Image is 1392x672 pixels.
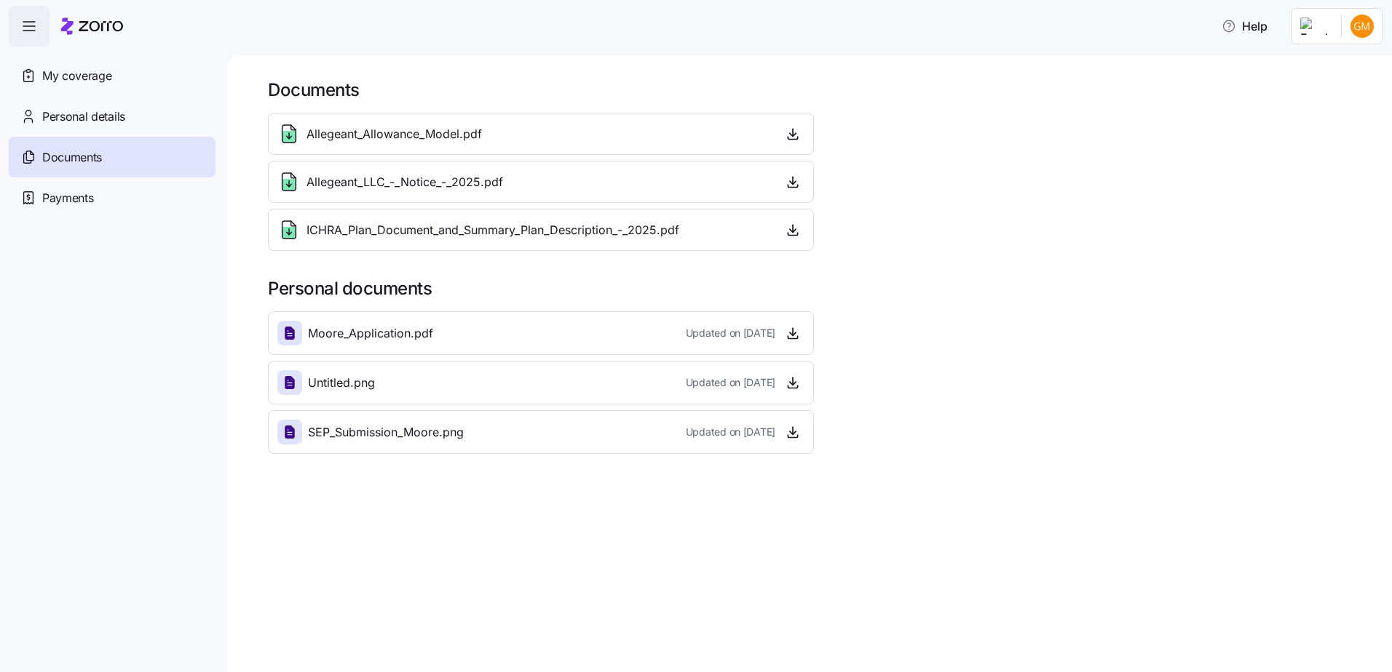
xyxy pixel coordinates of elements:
h1: Documents [268,79,1372,101]
a: Documents [9,137,215,177]
a: Payments [9,177,215,218]
span: Help [1222,17,1268,35]
span: Documents [42,148,102,167]
span: Moore_Application.pdf [308,324,433,343]
span: Allegeant_Allowance_Model.pdf [307,125,482,143]
h1: Personal documents [268,277,1372,300]
img: 0a398ce43112cd08a8d53a4992015dd5 [1351,15,1374,38]
span: My coverage [42,67,111,85]
span: Updated on [DATE] [686,375,775,390]
img: Employer logo [1300,17,1329,35]
span: Untitled.png [308,374,375,392]
span: Updated on [DATE] [686,326,775,340]
span: Personal details [42,108,125,126]
span: SEP_Submission_Moore.png [308,423,464,441]
span: Allegeant_LLC_-_Notice_-_2025.pdf [307,173,503,191]
span: Payments [42,189,93,207]
button: Help [1210,12,1279,41]
a: Personal details [9,96,215,137]
span: ICHRA_Plan_Document_and_Summary_Plan_Description_-_2025.pdf [307,221,679,239]
a: My coverage [9,55,215,96]
span: Updated on [DATE] [686,425,775,439]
